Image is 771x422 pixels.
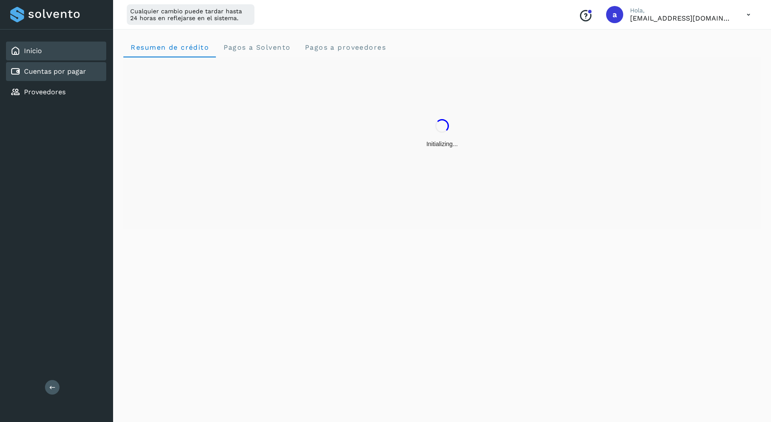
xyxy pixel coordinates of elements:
a: Cuentas por pagar [24,67,86,75]
span: Pagos a Solvento [223,43,290,51]
div: Proveedores [6,83,106,102]
div: Cualquier cambio puede tardar hasta 24 horas en reflejarse en el sistema. [127,4,254,25]
a: Proveedores [24,88,66,96]
span: Pagos a proveedores [304,43,386,51]
a: Inicio [24,47,42,55]
span: Resumen de crédito [130,43,209,51]
p: Hola, [630,7,733,14]
div: Cuentas por pagar [6,62,106,81]
div: Inicio [6,42,106,60]
p: administracion1@mablo.mx [630,14,733,22]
